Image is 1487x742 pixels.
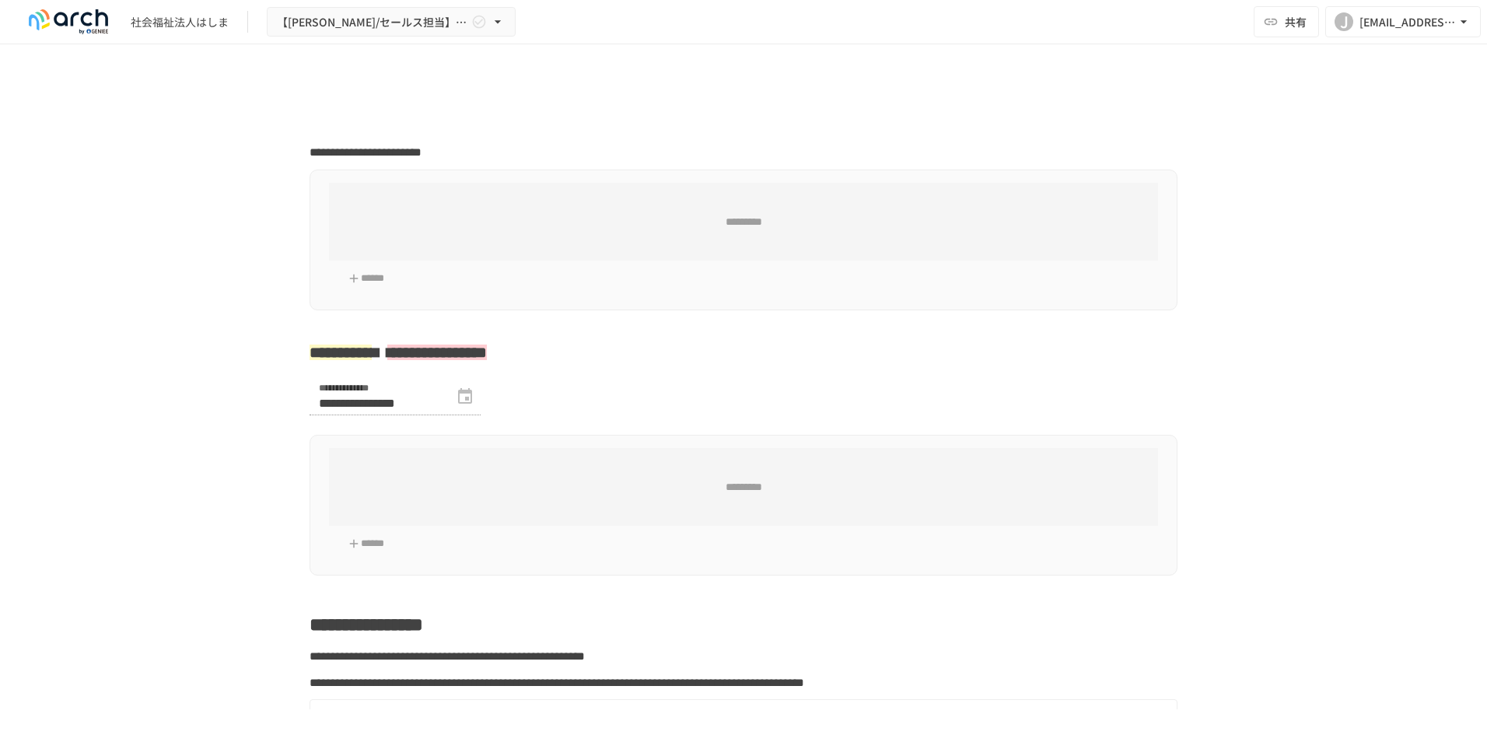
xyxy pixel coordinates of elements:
[277,12,468,32] span: 【[PERSON_NAME]/セールス担当】社会福祉法人はしま様_初期設定サポート
[1285,13,1307,30] span: 共有
[1359,12,1456,32] div: [EMAIL_ADDRESS][DOMAIN_NAME]
[131,14,229,30] div: 社会福祉法人はしま
[267,7,516,37] button: 【[PERSON_NAME]/セールス担当】社会福祉法人はしま様_初期設定サポート
[1254,6,1319,37] button: 共有
[1325,6,1481,37] button: J[EMAIL_ADDRESS][DOMAIN_NAME]
[1335,12,1353,31] div: J
[19,9,118,34] img: logo-default@2x-9cf2c760.svg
